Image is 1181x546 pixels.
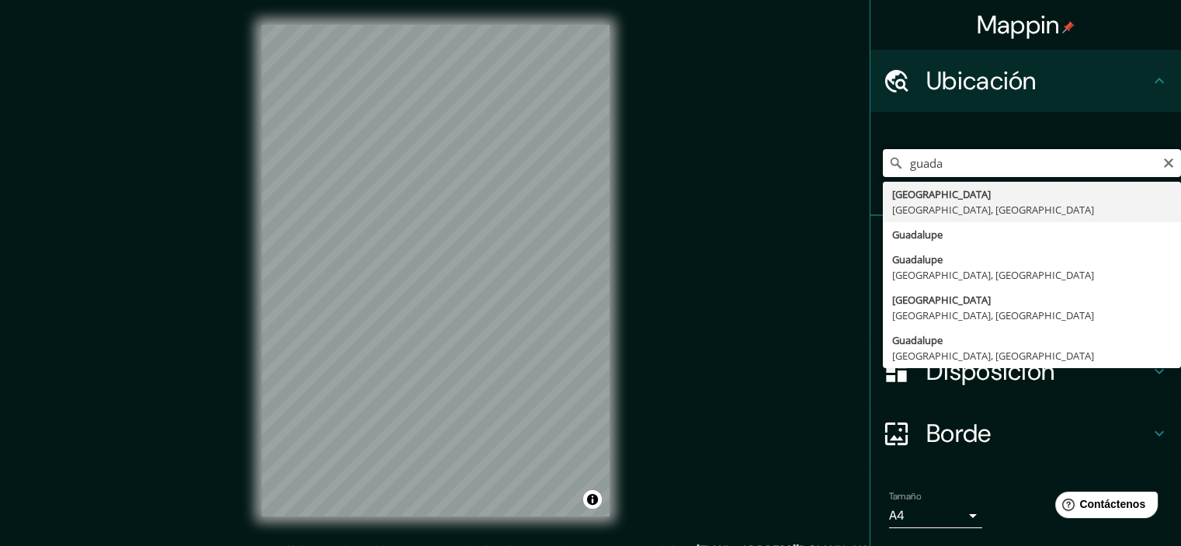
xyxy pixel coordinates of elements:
iframe: Lanzador de widgets de ayuda [1043,485,1164,529]
canvas: Mapa [262,25,610,516]
font: Tamaño [889,490,921,503]
font: Guadalupe [892,252,943,266]
img: pin-icon.png [1062,21,1075,33]
font: Guadalupe [892,333,943,347]
font: [GEOGRAPHIC_DATA], [GEOGRAPHIC_DATA] [892,268,1094,282]
font: Guadalupe [892,228,943,242]
font: Mappin [977,9,1060,41]
div: Estilo [870,278,1181,340]
font: Ubicación [926,64,1037,97]
font: [GEOGRAPHIC_DATA] [892,187,991,201]
font: [GEOGRAPHIC_DATA], [GEOGRAPHIC_DATA] [892,203,1094,217]
input: Elige tu ciudad o zona [883,149,1181,177]
div: Disposición [870,340,1181,402]
font: Borde [926,417,992,450]
div: Borde [870,402,1181,464]
font: Disposición [926,355,1054,388]
font: [GEOGRAPHIC_DATA] [892,293,991,307]
button: Claro [1162,155,1175,169]
div: Patas [870,216,1181,278]
button: Activar o desactivar atribución [583,490,602,509]
div: Ubicación [870,50,1181,112]
font: [GEOGRAPHIC_DATA], [GEOGRAPHIC_DATA] [892,308,1094,322]
font: [GEOGRAPHIC_DATA], [GEOGRAPHIC_DATA] [892,349,1094,363]
font: A4 [889,507,905,523]
div: A4 [889,503,982,528]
